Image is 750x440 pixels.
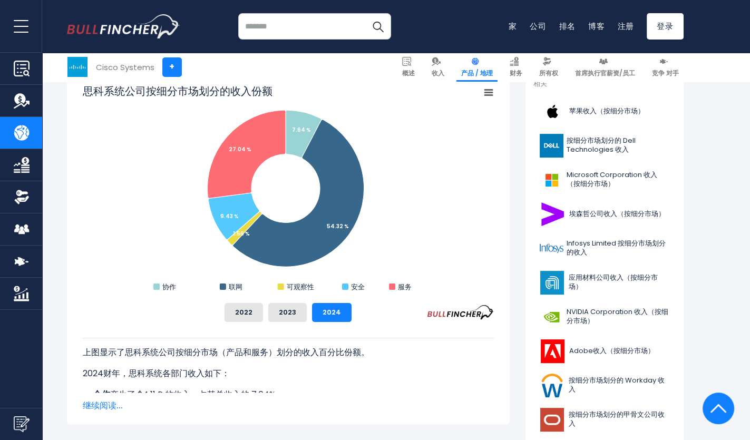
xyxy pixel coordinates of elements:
[83,346,494,359] p: 上图显示了思科系统公司按细分市场（产品和服务）划分的收入百分比份额。
[534,53,563,82] a: 所有权
[162,282,176,292] text: 协作
[83,388,494,401] li: 产生了 $4.11 B 的收入，占其总收入的 7.64%。
[268,303,307,322] button: 2023
[533,302,676,331] a: NVIDIA Corporation 收入（按细分市场）
[540,168,563,192] img: MSFT 徽标
[567,239,669,257] span: Infosys Limited 按细分市场划分的收入
[14,189,30,205] img: 所有权
[533,80,676,89] p: 相关
[540,237,563,260] img: INFY标志
[83,367,494,380] p: 2024财年，思科系统各部门收入如下：
[220,212,239,220] tspan: 9.43 %
[225,303,263,322] button: 2022
[539,69,558,77] span: 所有权
[427,53,449,82] a: 收入
[540,271,566,295] img: AMAT 标志
[83,399,494,412] span: 继续阅读...
[82,84,272,99] tspan: 思科系统公司按细分市场划分的收入份额
[568,376,669,394] span: 按细分市场划分的 Workday 收入
[540,408,566,432] img: ORCL 标志
[533,405,676,434] a: 按细分市场划分的甲骨文公司收入
[533,200,676,229] a: 埃森哲公司收入（按细分市场）
[533,131,676,160] a: 按细分市场划分的 Dell Technologies 收入
[618,21,635,32] a: 注册
[365,13,391,40] button: 搜索
[540,339,566,363] img: ADBE 标志
[568,410,669,428] span: 按细分市场划分的甲骨文公司收入
[533,337,676,366] a: Adobe收入（按细分市场）
[567,171,669,189] span: Microsoft Corporation 收入（按细分市场）
[567,136,669,154] span: 按细分市场划分的 Dell Technologies 收入
[327,222,349,230] tspan: 54.32 %
[540,202,566,226] img: ACN标志
[569,107,645,116] span: 苹果收入（按细分市场）
[162,57,182,77] a: +
[312,303,352,322] button: 2024
[568,273,669,291] span: 应用材料公司收入（按细分市场）
[93,388,110,400] b: 合作
[509,21,517,32] a: 家
[67,57,87,77] img: CSCO logo
[228,282,242,292] text: 联网
[533,165,676,194] a: Microsoft Corporation 收入（按细分市场）
[350,282,364,292] text: 安全
[461,69,493,77] span: 产品 / 地理
[540,134,563,158] img: 戴尔标志
[229,145,251,153] tspan: 27.04 %
[533,371,676,400] a: 按细分市场划分的 Workday 收入
[647,53,684,82] a: 竞争 对手
[540,100,566,123] img: AAPL标志
[510,69,522,77] span: 财务
[569,347,655,356] span: Adobe收入（按细分市场）
[233,230,250,238] tspan: 1.56 %
[533,268,676,297] a: 应用材料公司收入（按细分市场）
[402,69,415,77] span: 概述
[83,84,494,295] svg: 思科系统公司按细分市场划分的收入份额
[530,21,547,32] a: 公司
[96,61,154,73] div: Cisco Systems
[432,69,444,77] span: 收入
[397,53,420,82] a: 概述
[540,374,566,397] img: WDAY标志
[456,53,498,82] a: 产品 / 地理
[67,14,180,38] a: 进入首页
[588,21,605,32] a: 博客
[540,305,563,329] img: NVDA 徽标
[569,210,665,219] span: 埃森哲公司收入（按细分市场）
[575,69,635,77] span: 首席执行官薪资/员工
[652,69,679,77] span: 竞争 对手
[559,21,576,32] a: 排名
[398,282,412,292] text: 服务
[567,308,669,326] span: NVIDIA Corporation 收入（按细分市场）
[533,97,676,126] a: 苹果收入（按细分市场）
[505,53,527,82] a: 财务
[286,282,314,292] text: 可观察性
[570,53,640,82] a: 首席执行官薪资/员工
[67,14,180,38] img: 红腹鱼标志
[647,13,684,40] a: 登录
[292,126,311,134] tspan: 7.64 %
[533,234,676,263] a: Infosys Limited 按细分市场划分的收入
